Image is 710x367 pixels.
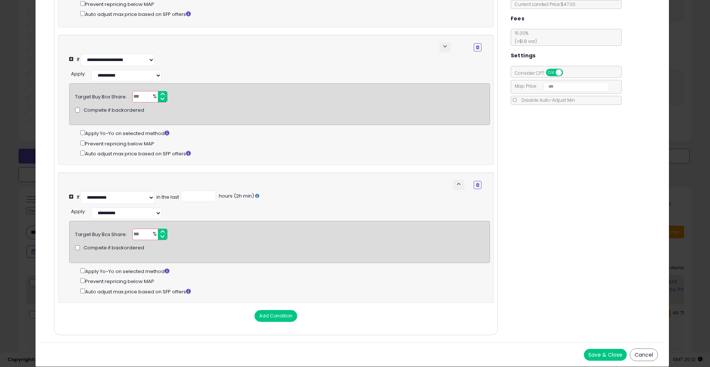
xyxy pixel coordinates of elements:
div: Apply Yo-Yo on selected method [80,129,490,137]
div: Auto adjust max price based on SFP offers [80,149,490,158]
span: Consider CPT: [511,70,573,76]
span: keyboard_arrow_up [455,181,462,188]
h5: Settings [511,51,536,60]
i: Remove Condition [476,45,479,50]
div: in the last [156,194,179,201]
h5: Fees [511,14,525,23]
span: Compete if backordered [84,245,144,252]
span: Current Landed Price: $47.00 [511,1,575,7]
span: Map Price: [511,83,610,89]
div: Apply Yo-Yo on selected method [80,267,490,275]
button: Add Condition [254,310,297,322]
div: Target Buy Box Share: [75,229,127,238]
span: Apply [71,70,85,77]
button: Save & Close [584,349,627,361]
i: Remove Condition [476,183,479,187]
div: Auto adjust max price based on SFP offers [80,287,490,296]
span: Apply [71,208,85,215]
span: % [148,91,160,102]
div: : [71,206,86,215]
button: Cancel [630,349,658,361]
span: Compete if backordered [84,107,144,114]
span: 15.00 % [511,30,537,44]
div: Prevent repricing below MAP [80,277,490,285]
span: ON [547,70,556,76]
div: Auto adjust max price based on SFP offers [80,10,481,18]
span: OFF [562,70,574,76]
span: (+$1.8 var) [511,38,537,44]
span: Disable Auto-Adjust Min [518,97,575,103]
div: Prevent repricing below MAP [80,139,490,148]
span: hours (2h min) [218,192,254,199]
div: : [71,68,86,78]
span: keyboard_arrow_down [442,43,449,50]
span: % [148,229,160,240]
div: Target Buy Box Share: [75,91,127,101]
